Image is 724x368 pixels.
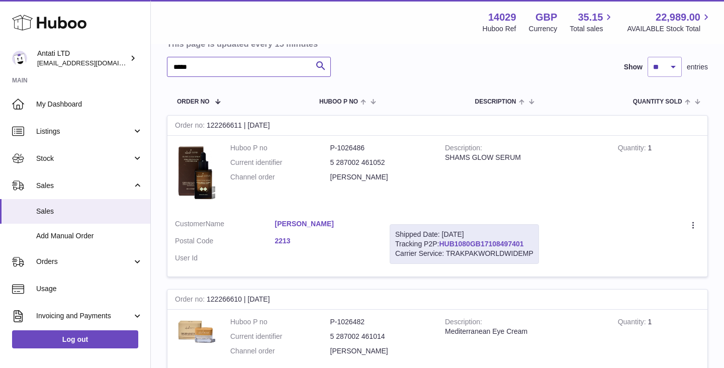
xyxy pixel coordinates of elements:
span: Sales [36,181,132,191]
dt: Current identifier [230,332,330,341]
span: Order No [177,99,210,105]
dt: Name [175,219,275,231]
span: Customer [175,220,206,228]
dt: Huboo P no [230,317,330,327]
div: 122266610 | [DATE] [167,290,707,310]
span: AVAILABLE Stock Total [627,24,712,34]
dt: Channel order [230,172,330,182]
dt: Channel order [230,346,330,356]
span: Description [475,99,516,105]
dd: P-1026482 [330,317,430,327]
label: Show [624,62,643,72]
span: Orders [36,257,132,266]
strong: Order no [175,121,207,132]
span: [EMAIL_ADDRESS][DOMAIN_NAME] [37,59,148,67]
span: Quantity Sold [633,99,682,105]
dt: Current identifier [230,158,330,167]
div: Shipped Date: [DATE] [395,230,533,239]
span: 35.15 [578,11,603,24]
div: Currency [529,24,558,34]
img: toufic@antatiskin.com [12,51,27,66]
dt: Postal Code [175,236,275,248]
img: 1735332753.png [175,317,215,345]
div: Antati LTD [37,49,128,68]
a: 2213 [275,236,375,246]
span: Usage [36,284,143,294]
div: Carrier Service: TRAKPAKWORLDWIDEMP [395,249,533,258]
span: Stock [36,154,132,163]
span: Sales [36,207,143,216]
span: My Dashboard [36,100,143,109]
a: [PERSON_NAME] [275,219,375,229]
a: 22,989.00 AVAILABLE Stock Total [627,11,712,34]
dt: Huboo P no [230,143,330,153]
td: 1 [610,136,707,212]
span: Total sales [570,24,614,34]
dd: P-1026486 [330,143,430,153]
strong: Order no [175,295,207,306]
div: Huboo Ref [483,24,516,34]
img: 1735333660.png [175,143,215,202]
dd: [PERSON_NAME] [330,346,430,356]
span: 22,989.00 [656,11,700,24]
dd: [PERSON_NAME] [330,172,430,182]
strong: GBP [535,11,557,24]
span: Invoicing and Payments [36,311,132,321]
span: Listings [36,127,132,136]
strong: Quantity [618,318,648,328]
strong: Quantity [618,144,648,154]
strong: Description [445,144,482,154]
dt: User Id [175,253,275,263]
dd: 5 287002 461052 [330,158,430,167]
strong: 14029 [488,11,516,24]
a: 35.15 Total sales [570,11,614,34]
a: Log out [12,330,138,348]
div: 122266611 | [DATE] [167,116,707,136]
dd: 5 287002 461014 [330,332,430,341]
div: Mediterranean Eye Cream [445,327,603,336]
span: Huboo P no [319,99,358,105]
span: entries [687,62,708,72]
div: Tracking P2P: [390,224,539,264]
strong: Description [445,318,482,328]
a: HUB1080GB17108497401 [439,240,523,248]
div: SHAMS GLOW SERUM [445,153,603,162]
span: Add Manual Order [36,231,143,241]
